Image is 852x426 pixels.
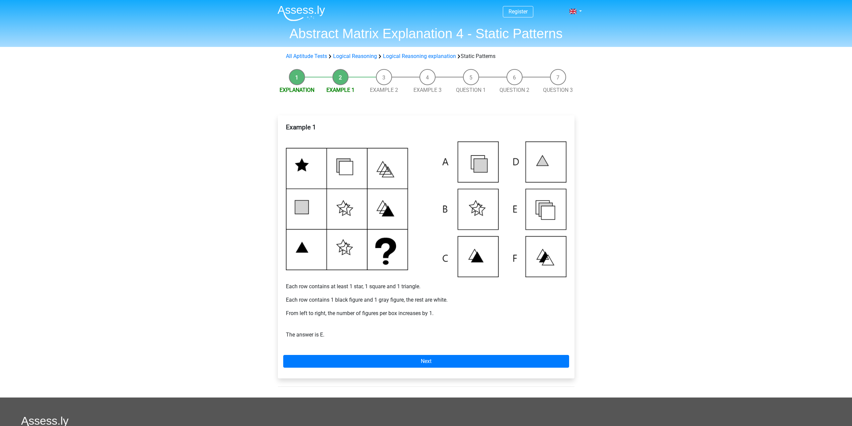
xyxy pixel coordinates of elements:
[286,309,566,317] p: From left to right, the number of figures per box increases by 1.
[499,87,529,93] a: Question 2
[283,355,569,368] a: Next
[278,5,325,21] img: Assessly
[509,8,528,15] a: Register
[280,87,314,93] a: Explanation
[286,123,316,131] b: Example 1
[272,25,580,42] h1: Abstract Matrix Explanation 4 - Static Patterns
[413,87,442,93] a: Example 3
[333,53,377,59] a: Logical Reasoning
[456,87,486,93] a: Question 1
[286,283,566,291] p: Each row contains at least 1 star, 1 square and 1 triangle.
[383,53,456,59] a: Logical Reasoning explanation
[283,52,569,60] div: Static Patterns
[286,296,566,304] p: Each row contains 1 black figure and 1 gray figure, the rest are white.
[286,323,566,339] p: The answer is E.
[543,87,573,93] a: Question 3
[286,141,566,277] img: Voorbeeld12.png
[286,53,327,59] a: All Aptitude Tests
[370,87,398,93] a: Example 2
[326,87,355,93] a: Example 1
